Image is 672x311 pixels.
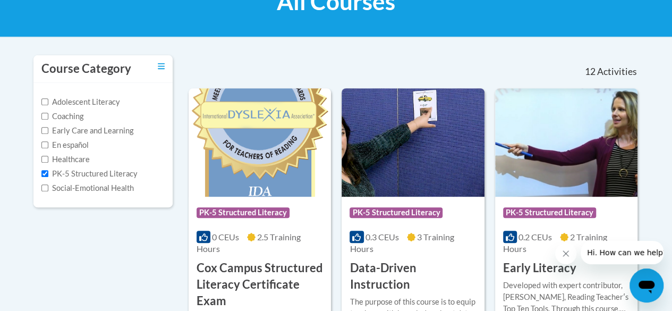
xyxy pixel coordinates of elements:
[41,168,138,180] label: PK-5 Structured Literacy
[41,156,48,163] input: Checkbox for Options
[197,207,290,218] span: PK-5 Structured Literacy
[555,243,576,264] iframe: Close message
[518,232,552,242] span: 0.2 CEUs
[41,127,48,134] input: Checkbox for Options
[41,98,48,105] input: Checkbox for Options
[41,61,131,77] h3: Course Category
[581,241,664,264] iframe: Message from company
[495,88,637,197] img: Course Logo
[584,66,595,78] span: 12
[189,88,331,197] img: Course Logo
[350,260,476,293] h3: Data-Driven Instruction
[365,232,399,242] span: 0.3 CEUs
[6,7,86,16] span: Hi. How can we help?
[41,111,83,122] label: Coaching
[342,88,484,197] img: Course Logo
[41,154,90,165] label: Healthcare
[212,232,239,242] span: 0 CEUs
[630,268,664,302] iframe: Button to launch messaging window
[41,139,89,151] label: En español
[503,207,596,218] span: PK-5 Structured Literacy
[41,125,133,137] label: Early Care and Learning
[41,182,134,194] label: Social-Emotional Health
[503,260,576,276] h3: Early Literacy
[158,61,165,72] a: Toggle collapse
[597,66,637,78] span: Activities
[350,207,443,218] span: PK-5 Structured Literacy
[197,260,323,309] h3: Cox Campus Structured Literacy Certificate Exam
[41,96,120,108] label: Adolescent Literacy
[41,184,48,191] input: Checkbox for Options
[41,141,48,148] input: Checkbox for Options
[41,113,48,120] input: Checkbox for Options
[41,170,48,177] input: Checkbox for Options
